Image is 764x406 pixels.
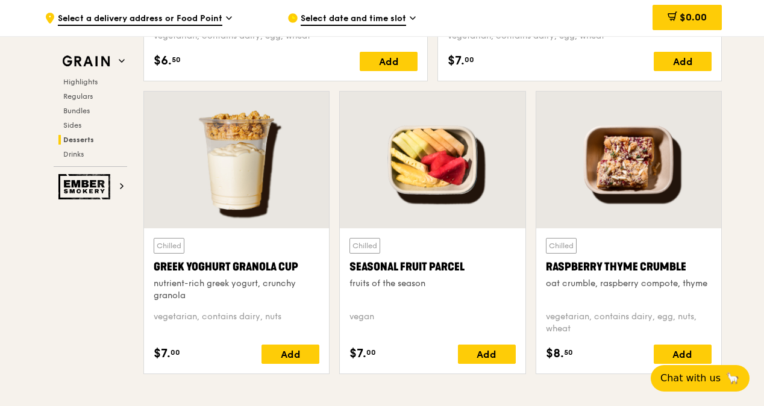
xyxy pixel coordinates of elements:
img: Ember Smokery web logo [58,174,114,199]
div: Seasonal Fruit Parcel [349,258,515,275]
div: Chilled [546,238,577,254]
div: oat crumble, raspberry compote, thyme [546,278,712,290]
div: Add [261,345,319,364]
img: Grain web logo [58,51,114,72]
span: $7. [448,52,465,70]
span: Chat with us [660,371,721,386]
span: Drinks [63,150,84,158]
span: Highlights [63,78,98,86]
span: $7. [349,345,366,363]
span: 00 [465,55,474,64]
button: Chat with us🦙 [651,365,750,392]
span: Desserts [63,136,94,144]
div: fruits of the season [349,278,515,290]
span: 50 [172,55,181,64]
div: vegetarian, contains dairy, egg, wheat [448,30,712,42]
span: 00 [171,348,180,357]
span: Select a delivery address or Food Point [58,13,222,26]
div: Greek Yoghurt Granola Cup [154,258,319,275]
div: vegan [349,311,515,335]
span: $6. [154,52,172,70]
div: nutrient-rich greek yogurt, crunchy granola [154,278,319,302]
div: vegetarian, contains dairy, egg, wheat [154,30,418,42]
span: $0.00 [680,11,707,23]
div: Raspberry Thyme Crumble [546,258,712,275]
span: Bundles [63,107,90,115]
div: Add [654,345,712,364]
span: $7. [154,345,171,363]
span: 50 [564,348,573,357]
div: vegetarian, contains dairy, egg, nuts, wheat [546,311,712,335]
span: 🦙 [725,371,740,386]
span: Sides [63,121,81,130]
div: Chilled [154,238,184,254]
span: 00 [366,348,376,357]
div: Chilled [349,238,380,254]
span: $8. [546,345,564,363]
div: vegetarian, contains dairy, nuts [154,311,319,335]
div: Add [458,345,516,364]
div: Add [654,52,712,71]
span: Select date and time slot [301,13,406,26]
div: Add [360,52,418,71]
span: Regulars [63,92,93,101]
